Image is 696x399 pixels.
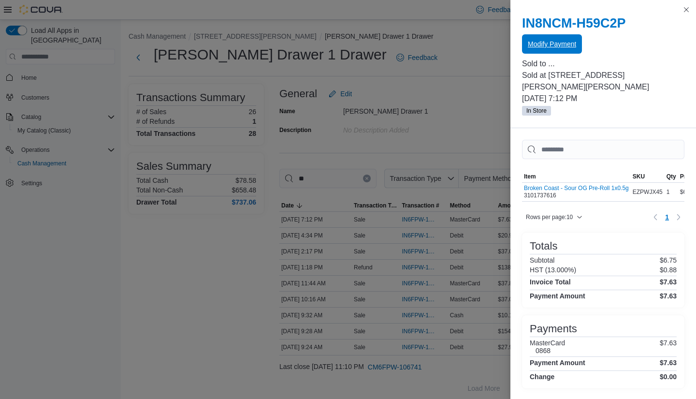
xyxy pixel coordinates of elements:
[650,211,661,223] button: Previous page
[524,185,629,192] button: Broken Coast - Sour OG Pre-Roll 1x0.5g
[536,347,565,355] h6: 0868
[680,173,694,180] span: Price
[673,211,684,223] button: Next page
[522,211,586,223] button: Rows per page:10
[522,106,551,116] span: In Store
[660,373,677,381] h4: $0.00
[530,256,554,264] h6: Subtotal
[660,266,677,274] p: $0.88
[522,93,684,104] p: [DATE] 7:12 PM
[530,359,585,367] h4: Payment Amount
[650,209,684,225] nav: Pagination for table: MemoryTable from EuiInMemoryTable
[665,212,669,222] span: 1
[530,278,571,286] h4: Invoice Total
[665,171,678,182] button: Qty
[522,70,684,93] p: Sold at [STREET_ADDRESS][PERSON_NAME][PERSON_NAME]
[660,256,677,264] p: $6.75
[660,359,677,367] h4: $7.63
[633,188,663,196] span: EZPWJX45
[530,240,557,252] h3: Totals
[633,173,645,180] span: SKU
[530,373,554,381] h4: Change
[661,209,673,225] button: Page 1 of 1
[524,173,536,180] span: Item
[530,292,585,300] h4: Payment Amount
[530,266,576,274] h6: HST (13.000%)
[522,58,684,70] p: Sold to ...
[524,185,629,199] div: 3101737616
[522,171,631,182] button: Item
[522,15,684,31] h2: IN8NCM-H59C2P
[667,173,676,180] span: Qty
[526,106,547,115] span: In Store
[660,339,677,355] p: $7.63
[522,34,582,54] button: Modify Payment
[665,186,678,198] div: 1
[528,39,576,49] span: Modify Payment
[660,292,677,300] h4: $7.63
[681,4,692,15] button: Close this dialog
[530,339,565,347] h6: MasterCard
[660,278,677,286] h4: $7.63
[526,213,573,221] span: Rows per page : 10
[631,171,665,182] button: SKU
[530,323,577,335] h3: Payments
[661,209,673,225] ul: Pagination for table: MemoryTable from EuiInMemoryTable
[522,140,684,159] input: This is a search bar. As you type, the results lower in the page will automatically filter.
